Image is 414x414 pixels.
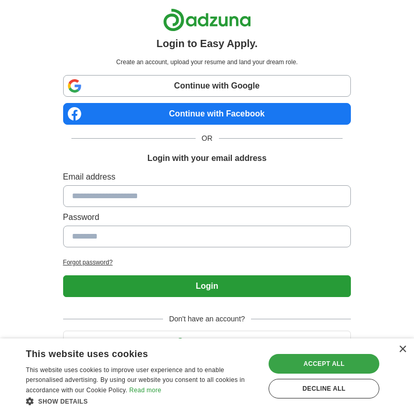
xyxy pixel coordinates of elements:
div: Close [398,346,406,353]
div: This website uses cookies [26,345,232,360]
div: Show details [26,396,258,406]
div: Decline all [269,379,379,398]
a: Read more, opens a new window [129,387,161,394]
a: Continue with Facebook [63,103,351,125]
span: Don't have an account? [163,314,252,324]
a: Forgot password? [63,258,351,267]
a: Create account [63,337,351,346]
span: This website uses cookies to improve user experience and to enable personalised advertising. By u... [26,366,245,394]
label: Email address [63,171,351,183]
button: Login [63,275,351,297]
button: Create account [63,331,351,352]
h1: Login to Easy Apply. [156,36,258,51]
span: OR [196,133,219,144]
span: Show details [38,398,88,405]
div: Accept all [269,354,379,374]
img: Adzuna logo [163,8,251,32]
h1: Login with your email address [147,152,267,165]
p: Create an account, upload your resume and land your dream role. [65,57,349,67]
label: Password [63,211,351,224]
a: Continue with Google [63,75,351,97]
